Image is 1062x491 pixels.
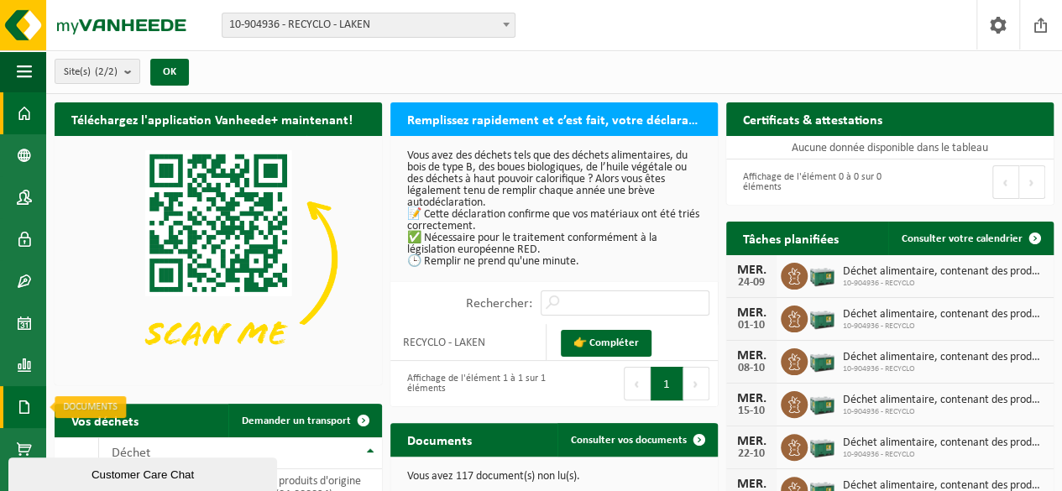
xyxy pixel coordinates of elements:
td: RECYCLO - LAKEN [390,324,547,361]
count: (2/2) [95,66,118,77]
button: OK [150,59,189,86]
span: 10-904936 - RECYCLO - LAKEN [222,13,515,38]
img: PB-LB-0680-HPE-GN-01 [808,303,836,332]
span: Déchet alimentaire, contenant des produits d'origine animale, non emballé, catég... [843,394,1045,407]
p: Vous avez 117 document(s) non lu(s). [407,471,701,483]
span: 10-904936 - RECYCLO [843,407,1045,417]
span: Consulter votre calendrier [902,233,1023,244]
button: Next [683,367,709,400]
td: Aucune donnée disponible dans le tableau [726,136,1054,159]
h2: Documents [390,423,489,456]
span: 10-904936 - RECYCLO [843,321,1045,332]
img: Download de VHEPlus App [55,136,382,382]
span: Site(s) [64,60,118,85]
span: 10-904936 - RECYCLO [843,450,1045,460]
img: PB-LB-0680-HPE-GN-01 [808,346,836,374]
a: Consulter vos documents [557,423,716,457]
span: 10-904936 - RECYCLO [843,279,1045,289]
span: Déchet alimentaire, contenant des produits d'origine animale, non emballé, catég... [843,436,1045,450]
span: Demander un transport [242,415,351,426]
div: MER. [735,349,768,363]
img: PB-LB-0680-HPE-GN-01 [808,260,836,289]
div: Affichage de l'élément 0 à 0 sur 0 éléments [735,164,882,201]
div: 01-10 [735,320,768,332]
img: PB-LB-0680-HPE-GN-01 [808,389,836,417]
div: MER. [735,392,768,405]
span: Déchet alimentaire, contenant des produits d'origine animale, non emballé, catég... [843,351,1045,364]
label: Rechercher: [466,297,532,311]
button: Previous [992,165,1019,199]
div: Affichage de l'élément 1 à 1 sur 1 éléments [399,365,546,402]
div: MER. [735,435,768,448]
p: Vous avez des déchets tels que des déchets alimentaires, du bois de type B, des boues biologiques... [407,150,701,268]
span: 10-904936 - RECYCLO - LAKEN [222,13,515,37]
button: Site(s)(2/2) [55,59,140,84]
iframe: chat widget [8,454,280,491]
a: Demander un transport [228,404,380,437]
div: 22-10 [735,448,768,460]
span: Déchet [112,447,150,460]
h2: Téléchargez l'application Vanheede+ maintenant! [55,102,369,135]
a: Consulter votre calendrier [888,222,1052,255]
h2: Vos déchets [55,404,155,436]
div: MER. [735,264,768,277]
h2: Certificats & attestations [726,102,899,135]
span: 10-904936 - RECYCLO [843,364,1045,374]
div: 08-10 [735,363,768,374]
button: Next [1019,165,1045,199]
h2: Remplissez rapidement et c’est fait, votre déclaration RED pour 2025 [390,102,718,135]
span: Consulter vos documents [571,435,687,446]
div: MER. [735,306,768,320]
a: 👉 Compléter [561,330,651,357]
span: Déchet alimentaire, contenant des produits d'origine animale, non emballé, catég... [843,265,1045,279]
div: 15-10 [735,405,768,417]
h2: Tâches planifiées [726,222,855,254]
div: 24-09 [735,277,768,289]
img: PB-LB-0680-HPE-GN-01 [808,431,836,460]
button: 1 [651,367,683,400]
div: MER. [735,478,768,491]
button: Previous [624,367,651,400]
span: Déchet alimentaire, contenant des produits d'origine animale, non emballé, catég... [843,308,1045,321]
